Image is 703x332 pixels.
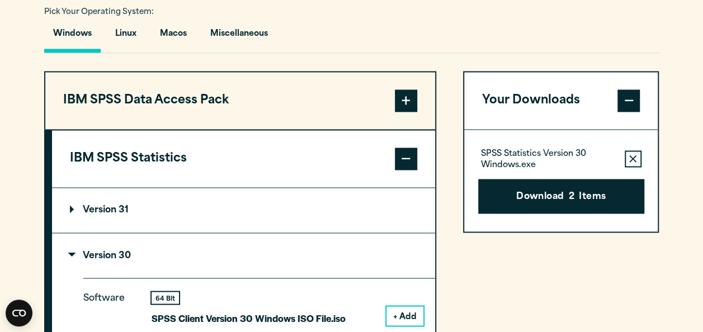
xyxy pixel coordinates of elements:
p: Version 31 [70,206,129,215]
p: SPSS Client Version 30 Windows ISO File.iso [152,310,346,326]
p: SPSS Statistics Version 30 Windows.exe [481,149,616,171]
p: Version 30 [70,251,131,260]
button: Download2Items [478,179,644,214]
button: + Add [386,306,423,325]
button: Windows [44,21,101,53]
button: Open CMP widget [6,300,32,326]
button: Your Downloads [464,72,658,129]
div: 64 Bit [152,292,179,303]
span: 2 [569,190,574,205]
summary: Version 31 [52,188,435,233]
summary: Version 30 [52,233,435,278]
button: IBM SPSS Statistics [52,130,435,187]
span: Pick Your Operating System: [44,8,154,16]
button: Linux [106,21,145,53]
button: Miscellaneous [201,21,277,53]
div: Your Downloads [464,129,658,231]
button: Macos [151,21,196,53]
button: IBM SPSS Data Access Pack [45,72,435,129]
